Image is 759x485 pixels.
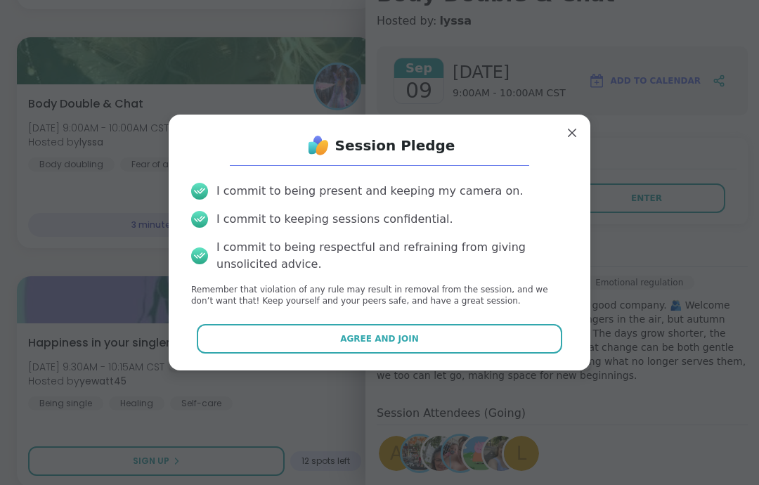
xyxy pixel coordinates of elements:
div: I commit to being respectful and refraining from giving unsolicited advice. [216,239,568,273]
div: I commit to keeping sessions confidential. [216,211,453,228]
h1: Session Pledge [335,136,455,155]
span: Agree and Join [340,332,419,345]
img: ShareWell Logo [304,131,332,160]
p: Remember that violation of any rule may result in removal from the session, and we don’t want tha... [191,284,568,308]
div: I commit to being present and keeping my camera on. [216,183,523,200]
button: Agree and Join [197,324,563,354]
